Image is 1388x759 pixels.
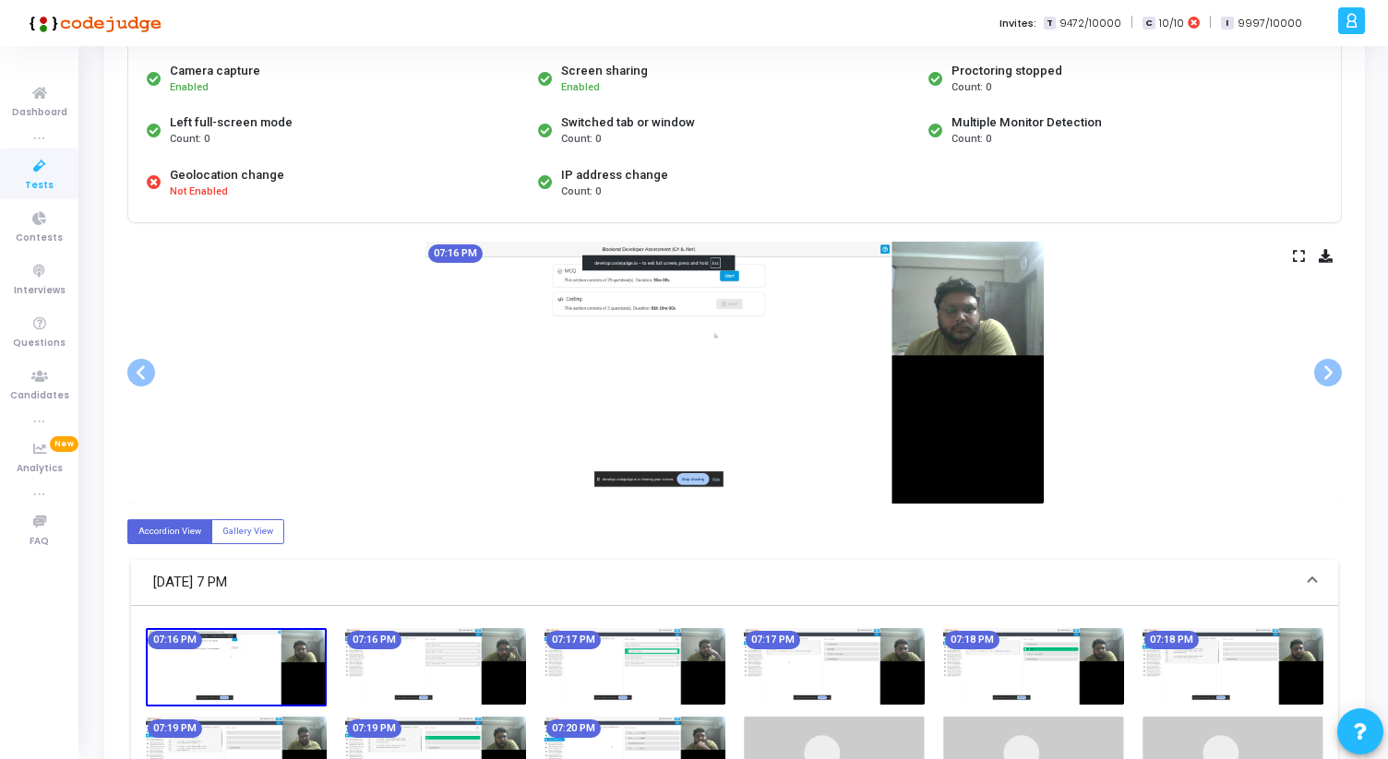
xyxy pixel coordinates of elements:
[1044,17,1056,30] span: T
[146,628,327,706] img: screenshot-1755956788718.jpeg
[23,5,162,42] img: logo
[13,336,66,351] span: Questions
[1143,628,1323,705] img: screenshot-1755956938974.jpeg
[127,519,212,544] label: Accordion View
[428,244,483,263] mat-chip: 07:16 PM
[50,436,78,452] span: New
[945,631,999,649] mat-chip: 07:18 PM
[170,166,284,184] div: Geolocation change
[347,631,401,649] mat-chip: 07:16 PM
[999,16,1036,31] label: Invites:
[561,166,668,184] div: IP address change
[131,560,1338,606] mat-expansion-panel-header: [DATE] 7 PM
[347,719,401,738] mat-chip: 07:19 PM
[561,113,695,132] div: Switched tab or window
[1221,17,1233,30] span: I
[544,628,725,705] img: screenshot-1755956848970.jpeg
[951,132,991,148] span: Count: 0
[1131,13,1133,32] span: |
[170,113,293,132] div: Left full-screen mode
[546,719,601,738] mat-chip: 07:20 PM
[170,62,260,80] div: Camera capture
[153,572,1294,593] mat-panel-title: [DATE] 7 PM
[170,184,228,200] span: Not Enabled
[951,62,1062,80] div: Proctoring stopped
[170,81,209,93] span: Enabled
[425,242,1044,504] img: screenshot-1755956788718.jpeg
[170,132,209,148] span: Count: 0
[1144,631,1199,649] mat-chip: 07:18 PM
[1143,17,1155,30] span: C
[561,132,601,148] span: Count: 0
[1238,16,1302,31] span: 9997/10000
[561,184,601,200] span: Count: 0
[345,628,526,705] img: screenshot-1755956818978.jpeg
[25,178,54,194] span: Tests
[1059,16,1121,31] span: 9472/10000
[1159,16,1184,31] span: 10/10
[10,388,69,404] span: Candidates
[148,631,202,649] mat-chip: 07:16 PM
[746,631,800,649] mat-chip: 07:17 PM
[951,80,991,96] span: Count: 0
[561,81,600,93] span: Enabled
[951,113,1102,132] div: Multiple Monitor Detection
[12,105,67,121] span: Dashboard
[561,62,648,80] div: Screen sharing
[546,631,601,649] mat-chip: 07:17 PM
[744,628,925,705] img: screenshot-1755956878978.jpeg
[211,519,284,544] label: Gallery View
[17,461,63,477] span: Analytics
[943,628,1124,705] img: screenshot-1755956908981.jpeg
[30,534,49,550] span: FAQ
[16,231,63,246] span: Contests
[148,719,202,738] mat-chip: 07:19 PM
[14,283,66,299] span: Interviews
[1209,13,1212,32] span: |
